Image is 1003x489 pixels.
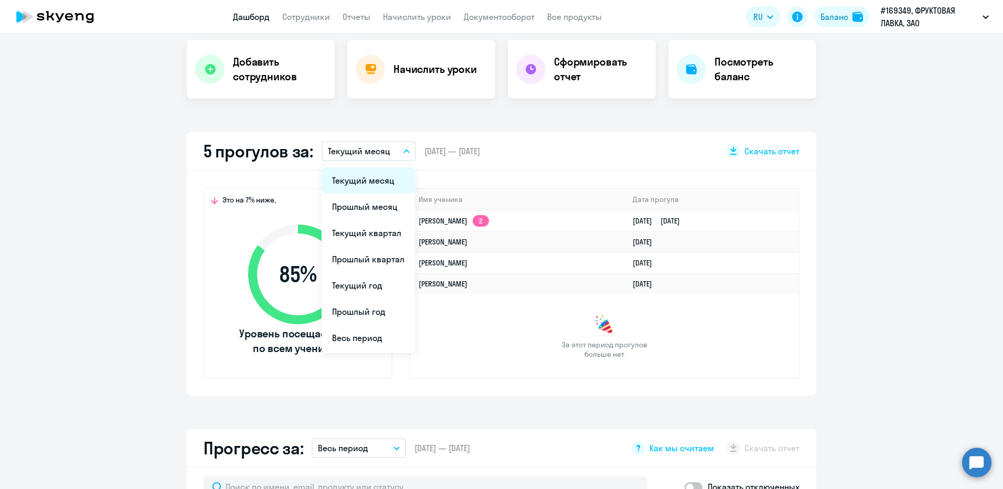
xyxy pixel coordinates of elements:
a: Сотрудники [282,12,330,22]
h2: 5 прогулов за: [204,141,313,162]
span: Это на 7% ниже, [222,195,276,208]
a: Отчеты [343,12,370,22]
h4: Начислить уроки [393,62,477,77]
a: Дашборд [233,12,270,22]
p: #169349, ФРУКТОВАЯ ЛАВКА, ЗАО [881,4,978,29]
a: Документооборот [464,12,535,22]
ul: RU [322,165,415,353]
h4: Посмотреть баланс [714,55,808,84]
span: За этот период прогулов больше нет [560,340,648,359]
th: Имя ученика [410,189,624,210]
span: RU [753,10,763,23]
button: Балансbalance [814,6,869,27]
a: [PERSON_NAME] [419,279,467,289]
span: Скачать отчет [744,145,799,157]
button: Весь период [312,438,406,458]
a: [PERSON_NAME] [419,237,467,247]
a: Все продукты [547,12,602,22]
a: [DATE] [633,237,660,247]
p: Весь период [318,442,368,454]
span: Уровень посещаемости по всем ученикам [238,326,358,356]
img: balance [852,12,863,22]
a: [PERSON_NAME]2 [419,216,489,226]
a: [DATE] [633,279,660,289]
h4: Сформировать отчет [554,55,647,84]
button: RU [746,6,781,27]
div: Баланс [820,10,848,23]
p: Текущий месяц [328,145,390,157]
span: [DATE] — [DATE] [424,145,480,157]
app-skyeng-badge: 2 [473,215,489,227]
img: congrats [594,315,615,336]
span: 85 % [238,262,358,287]
a: [PERSON_NAME] [419,258,467,268]
h4: Добавить сотрудников [233,55,326,84]
h2: Прогресс за: [204,438,303,459]
span: Как мы считаем [649,442,714,454]
a: Начислить уроки [383,12,451,22]
button: #169349, ФРУКТОВАЯ ЛАВКА, ЗАО [876,4,994,29]
a: [DATE][DATE] [633,216,688,226]
span: [DATE] — [DATE] [414,442,470,454]
a: [DATE] [633,258,660,268]
th: Дата прогула [624,189,798,210]
button: Текущий месяц [322,141,416,161]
